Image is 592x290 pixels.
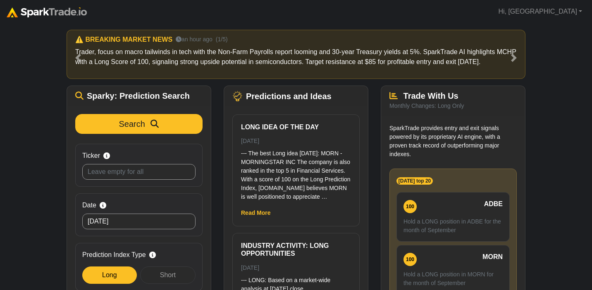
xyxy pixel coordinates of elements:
[403,200,417,213] div: 100
[176,35,212,44] small: an hour ago
[389,102,464,109] small: Monthly Changes: Long Only
[140,266,196,284] div: Short
[403,253,417,266] div: 100
[482,252,503,262] span: MORN
[495,3,585,20] a: Hi, [GEOGRAPHIC_DATA]
[75,47,517,67] p: Trader, focus on macro tailwinds in tech with the Non-Farm Payrolls report looming and 30-year Tr...
[75,114,203,134] button: Search
[82,266,137,284] div: Long
[241,149,351,201] p: --- The best Long idea [DATE]: MORN - MORNINGSTAR INC The company is also ranked in the top 5 in ...
[87,91,190,101] span: Sparky: Prediction Search
[241,209,271,216] a: Read More
[241,123,351,201] a: Long Idea of the Day [DATE] --- The best Long idea [DATE]: MORN - MORNINGSTAR INC The company is ...
[7,7,87,17] img: sparktrade.png
[75,36,172,43] h6: ⚠️ BREAKING MARKET NEWS
[403,91,458,100] span: Trade With Us
[241,264,259,271] small: [DATE]
[119,119,145,128] span: Search
[160,271,176,278] span: Short
[396,192,510,242] a: 100 ADBE Hold a LONG position in ADBE for the month of September
[241,123,351,131] h6: Long Idea of the Day
[82,250,146,260] span: Prediction Index Type
[389,124,517,159] p: SparkTrade provides entry and exit signals powered by its proprietary AI engine, with a proven tr...
[241,138,259,144] small: [DATE]
[82,200,96,210] span: Date
[82,164,196,180] input: Leave empty for all
[403,270,503,288] p: Hold a LONG position in MORN for the month of September
[216,35,228,44] small: (1/5)
[246,91,332,101] span: Predictions and Ideas
[102,271,117,278] span: Long
[403,217,503,235] p: Hold a LONG position in ADBE for the month of September
[396,177,433,185] span: [DATE] top 20
[241,242,351,257] h6: Industry Activity: Long Opportunities
[484,199,503,209] span: ADBE
[82,151,100,161] span: Ticker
